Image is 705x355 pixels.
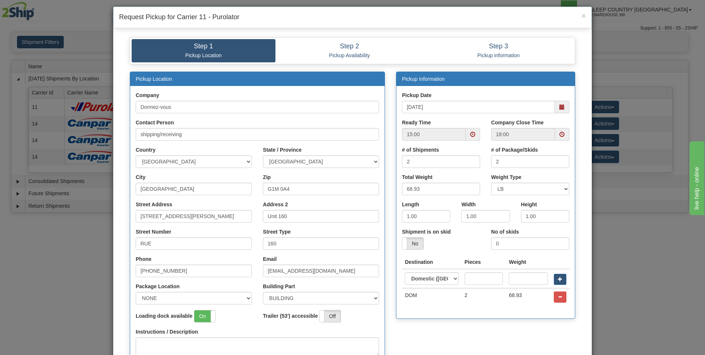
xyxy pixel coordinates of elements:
h4: Step 1 [137,43,270,50]
iframe: chat widget [688,140,704,215]
label: Off [320,310,341,322]
div: live help - online [6,4,68,13]
td: 68.93 [506,288,551,306]
a: Step 3 Pickup information [424,39,573,62]
label: City [136,173,145,181]
label: Length [402,201,419,208]
button: Close [581,12,586,20]
label: Phone [136,255,152,263]
label: Width [461,201,476,208]
a: Pickup Information [402,76,445,82]
th: Weight [506,255,551,269]
label: Trailer (53') accessible [263,312,318,320]
label: Street Address [136,201,172,208]
h4: Step 2 [281,43,419,50]
p: Pickup Availability [281,52,419,59]
label: # of Shipments [402,146,439,154]
label: Loading dock available [136,312,192,320]
label: Country [136,146,156,154]
td: DOM [402,288,462,306]
label: Contact Person [136,119,174,126]
label: No of skids [491,228,519,235]
th: Pieces [462,255,506,269]
td: 2 [462,288,506,306]
label: Building Part [263,283,295,290]
label: Package Location [136,283,180,290]
label: Street Number [136,228,171,235]
label: Instructions / Description [136,328,198,335]
a: Pickup Location [136,76,172,82]
label: # of Package/Skids [491,146,538,154]
a: Step 1 Pickup Location [132,39,275,62]
span: × [581,11,586,20]
h4: Step 3 [429,43,568,50]
label: Pickup Date [402,92,431,99]
label: Address 2 [263,201,288,208]
p: Pickup Location [137,52,270,59]
label: Zip [263,173,271,181]
label: No [402,238,423,249]
th: Destination [402,255,462,269]
label: Company Close Time [491,119,543,126]
label: Company [136,92,159,99]
a: Step 2 Pickup Availability [275,39,424,62]
label: Ready Time [402,119,431,126]
label: On [194,310,215,322]
label: Weight Type [491,173,521,181]
label: Street Type [263,228,291,235]
label: Email [263,255,277,263]
label: State / Province [263,146,302,154]
p: Pickup information [429,52,568,59]
h4: Request Pickup for Carrier 11 - Purolator [119,13,586,22]
label: Shipment is on skid [402,228,451,235]
label: Total Weight [402,173,433,181]
label: Height [521,201,537,208]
